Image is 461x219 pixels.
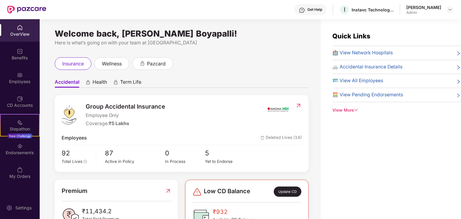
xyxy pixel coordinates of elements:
span: 🪪 View All Employees [333,77,383,85]
img: logo [62,106,76,124]
span: Low CD Balance [204,187,250,197]
span: right [456,50,461,57]
span: Health [93,79,107,88]
span: right [456,92,461,99]
img: svg+xml;base64,PHN2ZyBpZD0iQ0RfQWNjb3VudHMiIGRhdGEtbmFtZT0iQ0QgQWNjb3VudHMiIHhtbG5zPSJodHRwOi8vd3... [17,96,23,102]
div: animation [140,61,145,66]
div: Stepathon [1,126,39,132]
span: I [344,6,345,13]
div: Update CD [274,187,301,197]
img: svg+xml;base64,PHN2ZyBpZD0iTXlfT3JkZXJzIiBkYXRhLW5hbWU9Ik15IE9yZGVycyIgeG1sbnM9Imh0dHA6Ly93d3cudz... [17,167,23,173]
span: down [354,108,359,112]
span: right [456,64,461,71]
img: svg+xml;base64,PHN2ZyBpZD0iRW5kb3JzZW1lbnRzIiB4bWxucz0iaHR0cDovL3d3dy53My5vcmcvMjAwMC9zdmciIHdpZH... [17,143,23,149]
span: 5 [205,148,245,158]
div: animation [85,79,91,85]
span: 🧮 View Pending Endorsements [333,91,403,99]
div: Yet to Endorse [205,158,245,165]
span: wellness [102,60,122,67]
span: Employee Only [86,112,166,119]
div: Admin [406,10,441,15]
span: Accidental [55,79,79,88]
img: svg+xml;base64,PHN2ZyBpZD0iU2V0dGluZy0yMHgyMCIgeG1sbnM9Imh0dHA6Ly93d3cudzMub3JnLzIwMDAvc3ZnIiB3aW... [6,205,12,211]
div: Instavc Technologies GPA [352,7,394,13]
div: animation [113,79,118,85]
span: 92 [62,148,92,158]
span: insurance [62,60,84,67]
span: 🚲 Accidental Insurance Details [333,63,403,71]
div: Get Help [307,7,322,12]
span: Premium [62,186,87,196]
img: svg+xml;base64,PHN2ZyBpZD0iRW1wbG95ZWVzIiB4bWxucz0iaHR0cDovL3d3dy53My5vcmcvMjAwMC9zdmciIHdpZHRoPS... [17,72,23,78]
img: New Pazcare Logo [7,6,46,13]
span: Employees [62,134,87,142]
img: RedirectIcon [295,103,302,109]
img: insurerIcon [267,102,289,117]
img: svg+xml;base64,PHN2ZyBpZD0iSGVscC0zMngzMiIgeG1sbnM9Imh0dHA6Ly93d3cudzMub3JnLzIwMDAvc3ZnIiB3aWR0aD... [299,7,305,13]
img: svg+xml;base64,PHN2ZyB4bWxucz0iaHR0cDovL3d3dy53My5vcmcvMjAwMC9zdmciIHdpZHRoPSIyMSIgaGVpZ2h0PSIyMC... [17,119,23,125]
span: Total Lives [62,159,82,164]
span: Deleted Lives (14) [261,134,302,142]
span: right [456,78,461,85]
span: ₹5 Lakhs [109,121,130,126]
span: 0 [165,148,205,158]
div: Settings [14,205,33,211]
div: Welcome back, [PERSON_NAME] Boyapalli! [55,31,309,36]
span: 🏥 View Network Hospitals [333,49,393,57]
img: RedirectIcon [165,186,171,196]
img: deleteIcon [261,136,264,140]
img: svg+xml;base64,PHN2ZyBpZD0iQmVuZWZpdHMiIHhtbG5zPSJodHRwOi8vd3d3LnczLm9yZy8yMDAwL3N2ZyIgd2lkdGg9Ij... [17,48,23,54]
span: pazcard [147,60,166,67]
span: 87 [105,148,165,158]
img: svg+xml;base64,PHN2ZyBpZD0iRGFuZ2VyLTMyeDMyIiB4bWxucz0iaHR0cDovL3d3dy53My5vcmcvMjAwMC9zdmciIHdpZH... [192,187,202,197]
img: svg+xml;base64,PHN2ZyBpZD0iRHJvcGRvd24tMzJ4MzIiIHhtbG5zPSJodHRwOi8vd3d3LnczLm9yZy8yMDAwL3N2ZyIgd2... [448,7,453,12]
div: New Challenge [7,133,32,138]
span: ₹932 [213,207,254,217]
div: Here is what’s going on with your team at [GEOGRAPHIC_DATA] [55,39,309,46]
div: Coverage: [86,120,166,127]
div: [PERSON_NAME] [406,4,441,10]
span: Term Life [120,79,141,88]
div: View More [333,107,461,114]
div: Active in Policy [105,158,165,165]
span: info-circle [84,160,87,163]
span: ₹11,434.2 [82,207,120,216]
div: In Process [165,158,205,165]
img: svg+xml;base64,PHN2ZyBpZD0iSG9tZSIgeG1sbnM9Imh0dHA6Ly93d3cudzMub3JnLzIwMDAvc3ZnIiB3aWR0aD0iMjAiIG... [17,25,23,31]
span: Quick Links [333,32,371,40]
span: Group Accidental Insurance [86,102,166,111]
